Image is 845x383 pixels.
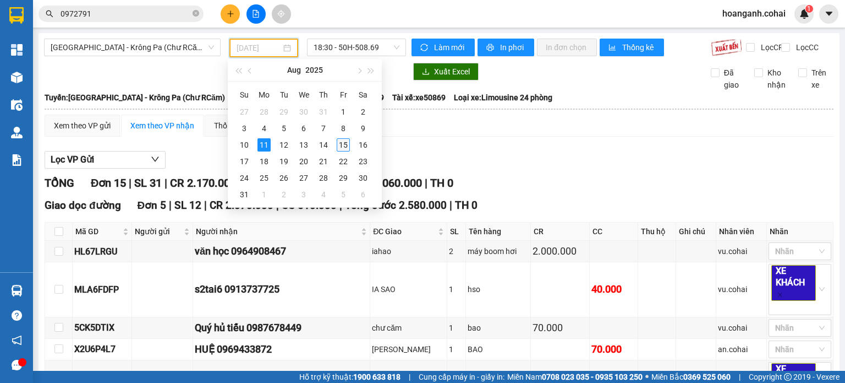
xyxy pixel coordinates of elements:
[777,292,783,298] span: close
[430,176,453,190] span: TH 0
[608,44,618,52] span: bar-chart
[337,138,350,152] div: 15
[12,335,22,346] span: notification
[246,4,266,24] button: file-add
[237,42,281,54] input: 11/08/2025
[73,317,132,339] td: 5CK5DTIX
[11,154,23,166] img: solution-icon
[356,171,370,185] div: 30
[591,282,637,297] div: 40.000
[238,138,251,152] div: 10
[297,188,310,201] div: 3
[294,153,314,170] td: 2025-08-20
[683,373,731,381] strong: 0369 525 060
[824,9,834,19] span: caret-down
[277,138,290,152] div: 12
[227,10,234,18] span: plus
[333,120,353,137] td: 2025-08-08
[600,39,664,56] button: bar-chartThống kê
[449,245,463,257] div: 2
[353,153,373,170] td: 2025-08-23
[287,59,301,81] button: Aug
[91,176,126,190] span: Đơn 15
[297,138,310,152] div: 13
[720,67,747,91] span: Đã giao
[337,122,350,135] div: 8
[45,151,166,169] button: Lọc VP Gửi
[73,241,132,262] td: HL67LRGU
[771,265,816,300] span: XE KHÁCH
[130,120,194,132] div: Xem theo VP nhận
[214,120,245,132] div: Thống kê
[372,283,445,295] div: IA SAO
[507,371,643,383] span: Miền Nam
[74,321,130,335] div: 5CK5DTIX
[333,86,353,104] th: Fr
[638,223,676,241] th: Thu hộ
[297,105,310,118] div: 30
[11,99,23,111] img: warehouse-icon
[413,63,479,80] button: downloadXuất Excel
[763,67,790,91] span: Kho nhận
[254,104,274,120] td: 2025-07-28
[718,343,765,355] div: an.cohai
[134,176,162,190] span: SL 31
[151,155,160,164] span: down
[254,186,274,203] td: 2025-09-01
[317,105,330,118] div: 31
[356,122,370,135] div: 9
[46,10,53,18] span: search
[317,122,330,135] div: 7
[238,155,251,168] div: 17
[257,171,271,185] div: 25
[373,225,436,238] span: ĐC Giao
[533,244,588,259] div: 2.000.000
[622,41,655,53] span: Thống kê
[333,104,353,120] td: 2025-08-01
[274,86,294,104] th: Tu
[454,91,552,104] span: Loại xe: Limousine 24 phòng
[317,138,330,152] div: 14
[254,137,274,153] td: 2025-08-11
[353,120,373,137] td: 2025-08-09
[807,67,834,91] span: Trên xe
[238,105,251,118] div: 27
[277,171,290,185] div: 26
[353,373,400,381] strong: 1900 633 818
[409,371,410,383] span: |
[676,223,716,241] th: Ghi chú
[11,285,23,296] img: warehouse-icon
[425,176,427,190] span: |
[277,122,290,135] div: 5
[277,188,290,201] div: 2
[337,155,350,168] div: 22
[277,105,290,118] div: 29
[468,283,529,295] div: hso
[356,188,370,201] div: 6
[12,310,22,321] span: question-circle
[317,155,330,168] div: 21
[314,104,333,120] td: 2025-07-31
[422,68,430,77] span: download
[257,188,271,201] div: 1
[277,10,285,18] span: aim
[294,186,314,203] td: 2025-09-03
[274,170,294,186] td: 2025-08-26
[234,104,254,120] td: 2025-07-27
[718,245,765,257] div: vu.cohai
[333,153,353,170] td: 2025-08-22
[272,4,291,24] button: aim
[299,371,400,383] span: Hỗ trợ kỹ thuật:
[61,8,190,20] input: Tìm tên, số ĐT hoặc mã đơn
[9,7,24,24] img: logo-vxr
[274,153,294,170] td: 2025-08-19
[420,44,430,52] span: sync
[257,155,271,168] div: 18
[294,137,314,153] td: 2025-08-13
[645,375,649,379] span: ⚪️
[45,176,74,190] span: TỔNG
[11,44,23,56] img: dashboard-icon
[333,137,353,153] td: 2025-08-15
[447,223,465,241] th: SL
[716,223,767,241] th: Nhân viên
